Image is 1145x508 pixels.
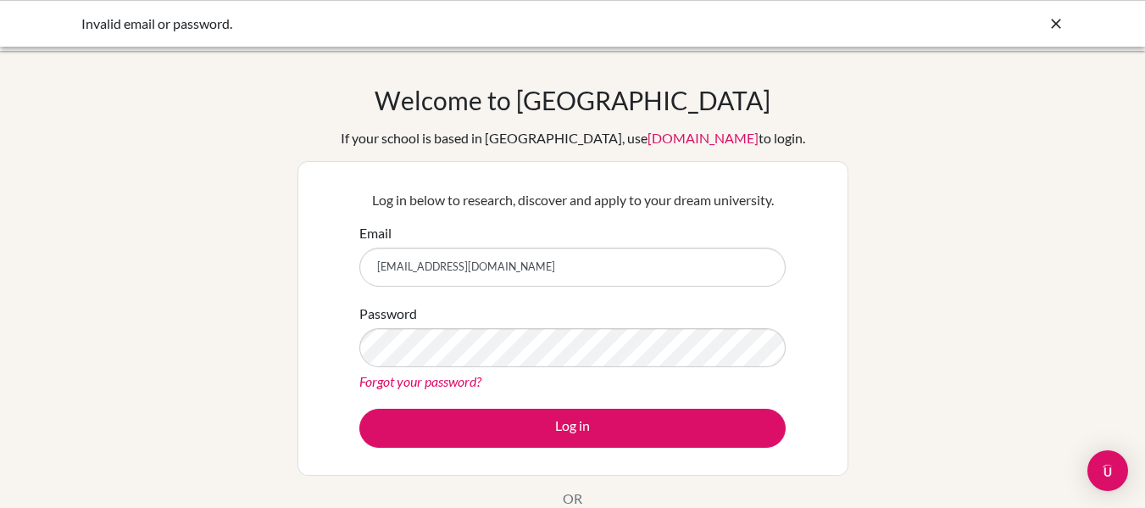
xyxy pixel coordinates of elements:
label: Email [359,223,392,243]
button: Log in [359,409,786,448]
div: Open Intercom Messenger [1087,450,1128,491]
p: Log in below to research, discover and apply to your dream university. [359,190,786,210]
label: Password [359,304,417,324]
a: [DOMAIN_NAME] [648,130,759,146]
div: Invalid email or password. [81,14,810,34]
h1: Welcome to [GEOGRAPHIC_DATA] [375,85,770,115]
a: Forgot your password? [359,373,481,389]
div: If your school is based in [GEOGRAPHIC_DATA], use to login. [341,128,805,148]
